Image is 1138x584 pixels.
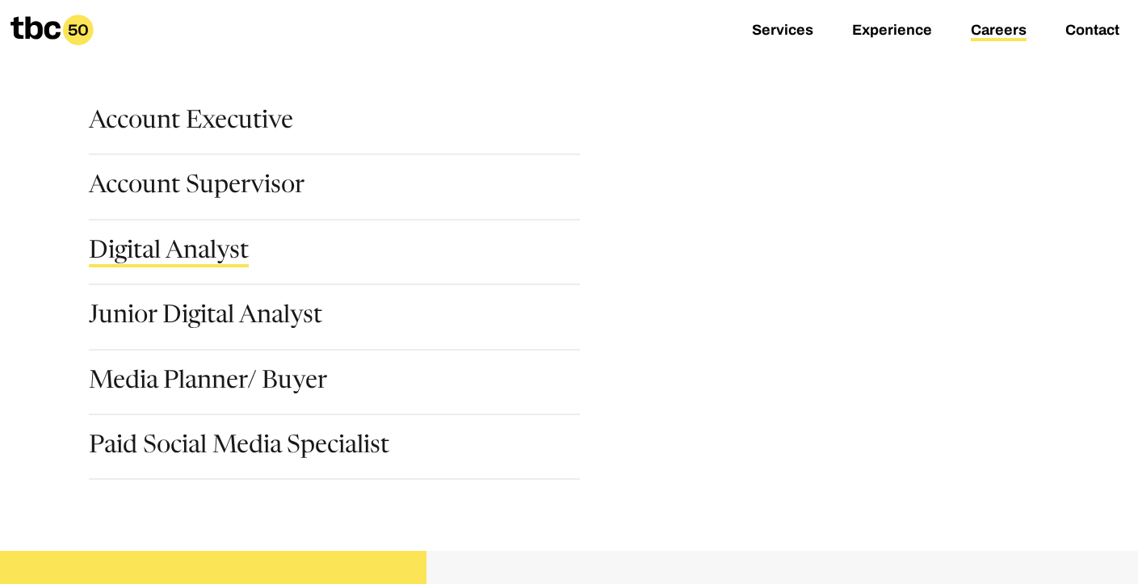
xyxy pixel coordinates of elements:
a: Account Supervisor [89,174,304,202]
a: Digital Analyst [89,240,249,267]
a: Experience [852,22,932,41]
a: Paid Social Media Specialist [89,435,389,462]
a: Services [752,22,813,41]
a: Media Planner/ Buyer [89,370,327,397]
a: Account Executive [89,110,293,137]
a: Careers [971,22,1027,41]
a: Junior Digital Analyst [89,305,322,332]
a: Contact [1065,22,1119,41]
